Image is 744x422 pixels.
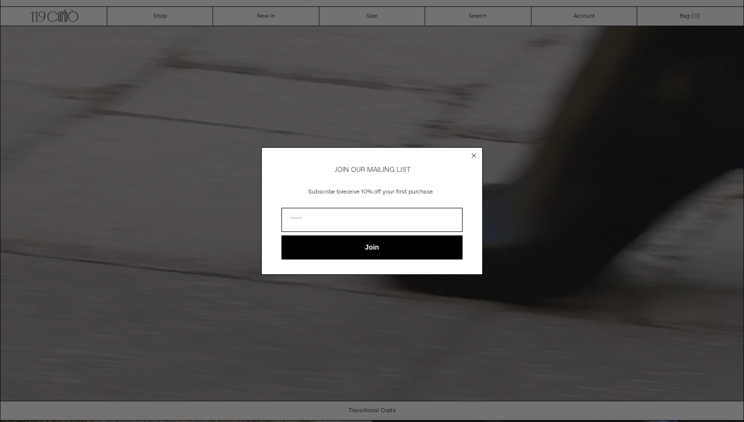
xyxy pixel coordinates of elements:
[469,151,479,161] button: Close dialog
[341,188,433,196] span: receive 10% off your first purchase
[281,235,463,260] button: Join
[309,188,341,196] span: Subscribe to
[333,165,411,174] span: JOIN OUR MAILING LIST
[281,208,463,232] input: Email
